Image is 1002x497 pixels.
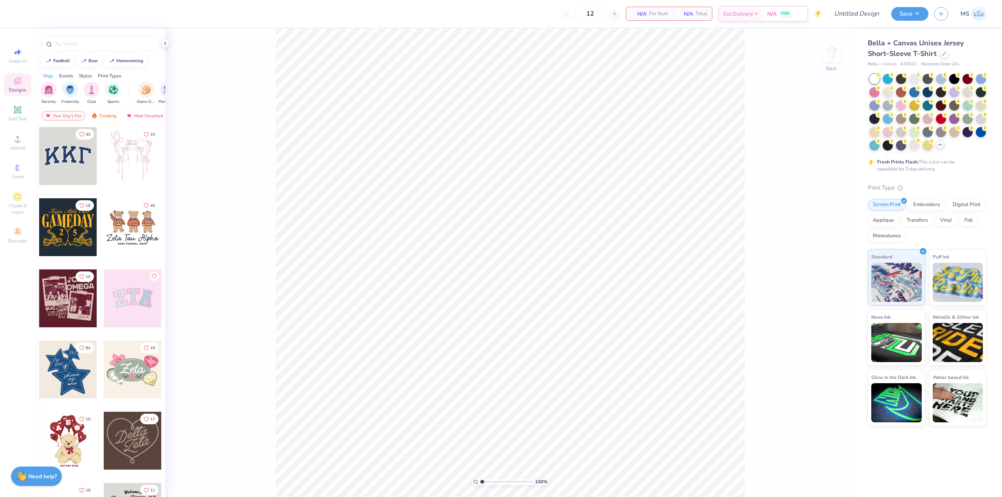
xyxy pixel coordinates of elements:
div: football [53,59,70,63]
span: 11 [150,488,155,492]
button: bear [76,55,101,67]
img: trending.gif [91,113,97,118]
img: most_fav.gif [126,113,132,118]
span: 18 [86,204,90,208]
div: Foil [959,215,978,226]
span: Sports [107,99,119,105]
span: 33 [86,133,90,136]
span: Total [696,10,707,18]
span: 19 [150,346,155,350]
div: Trending [88,111,120,120]
div: filter for Game Day [137,82,155,105]
span: Neon Ink [871,313,890,321]
span: Water based Ink [933,373,969,381]
img: Neon Ink [871,323,922,362]
a: MS [961,6,986,22]
button: football [41,55,74,67]
span: 19 [86,488,90,492]
button: Like [76,200,94,211]
span: Upload [10,145,25,151]
button: filter button [41,82,56,105]
button: filter button [159,82,177,105]
button: Save [891,7,928,21]
img: Sorority Image [44,85,53,94]
span: Image AI [9,58,27,64]
span: Add Text [8,116,27,122]
span: MS [961,9,969,18]
strong: Fresh Prints Flash: [877,159,919,165]
input: Untitled Design [828,6,885,22]
button: Like [140,200,159,211]
button: Like [76,271,94,282]
button: Like [140,129,159,140]
strong: Need help? [29,473,57,480]
button: Like [150,271,159,281]
div: Digital Print [948,199,986,211]
div: Most Favorited [123,111,167,120]
img: Metallic & Glitter Ink [933,323,983,362]
span: Decorate [8,238,27,244]
span: Bella + Canvas Unisex Jersey Short-Sleeve T-Shirt [868,38,964,58]
span: 17 [150,417,155,421]
img: Game Day Image [142,85,151,94]
span: Club [87,99,96,105]
button: filter button [84,82,99,105]
span: 10 [86,417,90,421]
span: Fraternity [61,99,79,105]
button: Like [140,485,159,495]
img: Back [824,45,839,61]
span: Parent's Weekend [159,99,177,105]
div: Embroidery [908,199,945,211]
span: Bella + Canvas [868,61,897,68]
div: homecoming [116,59,143,63]
img: Parent's Weekend Image [163,85,172,94]
div: Events [59,72,73,79]
div: Rhinestones [868,230,906,242]
img: Club Image [87,85,96,94]
img: Sports Image [109,85,118,94]
span: 84 [86,346,90,350]
button: filter button [137,82,155,105]
div: Back [826,65,836,72]
span: 10 [86,275,90,279]
div: filter for Fraternity [61,82,79,105]
div: filter for Parent's Weekend [159,82,177,105]
div: bear [88,59,98,63]
div: Print Type [868,183,986,192]
input: Try "Alpha" [54,40,154,48]
span: 15 [150,133,155,136]
img: trend_line.gif [45,59,52,63]
img: most_fav.gif [45,113,51,118]
img: trend_line.gif [108,59,115,63]
span: N/A [678,10,693,18]
span: Greek [12,174,24,180]
div: Your Org's Fav [41,111,85,120]
span: Minimum Order: 24 + [921,61,960,68]
span: 100 % [535,478,548,485]
span: Sorority [41,99,56,105]
div: Applique [868,215,899,226]
div: Screen Print [868,199,906,211]
span: FREE [781,11,789,16]
img: trend_line.gif [81,59,87,63]
button: filter button [61,82,79,105]
span: N/A [767,10,777,18]
div: Transfers [901,215,933,226]
span: Glow in the Dark Ink [871,373,916,381]
span: Puff Ink [933,253,949,261]
button: Like [76,485,94,495]
div: Styles [79,72,92,79]
span: # 3001C [901,61,917,68]
div: Vinyl [935,215,957,226]
img: Puff Ink [933,263,983,302]
button: filter button [105,82,121,105]
img: Water based Ink [933,383,983,422]
div: Print Types [98,72,121,79]
input: – – [575,7,606,21]
span: Designs [9,87,26,93]
span: Game Day [137,99,155,105]
span: Est. Delivery [723,10,753,18]
div: filter for Club [84,82,99,105]
div: filter for Sports [105,82,121,105]
button: homecoming [104,55,147,67]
